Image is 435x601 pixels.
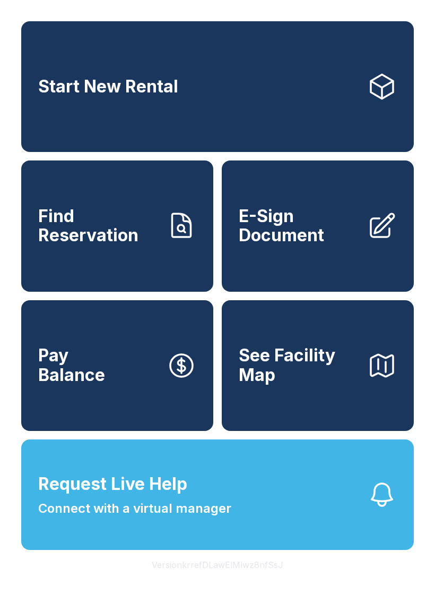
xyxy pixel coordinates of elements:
button: Request Live HelpConnect with a virtual manager [21,439,414,550]
button: PayBalance [21,300,213,431]
a: Start New Rental [21,21,414,152]
span: Request Live Help [38,471,187,497]
a: Find Reservation [21,160,213,291]
span: See Facility Map [239,346,359,385]
span: Pay Balance [38,346,105,385]
button: VersionkrrefDLawElMlwz8nfSsJ [143,550,292,580]
span: Connect with a virtual manager [38,499,231,518]
span: E-Sign Document [239,207,359,246]
span: Start New Rental [38,77,178,97]
span: Find Reservation [38,207,158,246]
a: E-Sign Document [222,160,414,291]
button: See Facility Map [222,300,414,431]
